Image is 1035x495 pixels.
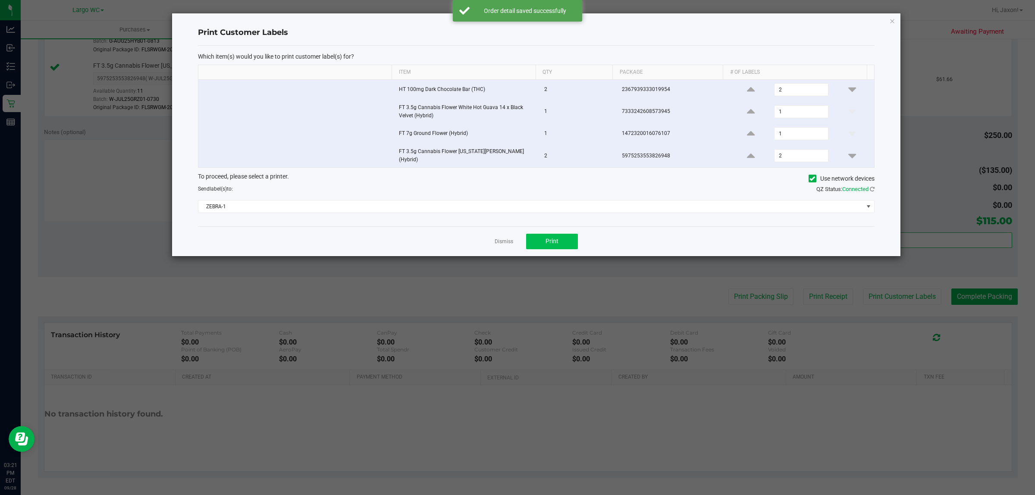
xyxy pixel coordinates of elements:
td: 2367939333019954 [617,80,728,100]
td: 7333242608573945 [617,100,728,124]
iframe: Resource center [9,426,34,452]
td: 2 [539,144,617,167]
a: Dismiss [495,238,513,245]
p: Which item(s) would you like to print customer label(s) for? [198,53,875,60]
td: 2 [539,80,617,100]
th: Qty [536,65,613,80]
span: ZEBRA-1 [198,201,863,213]
th: Package [612,65,723,80]
td: 1472320016076107 [617,124,728,144]
div: To proceed, please select a printer. [191,172,881,185]
td: 1 [539,124,617,144]
td: HT 100mg Dark Chocolate Bar (THC) [394,80,539,100]
th: # of labels [723,65,867,80]
span: Send to: [198,186,233,192]
td: FT 7g Ground Flower (Hybrid) [394,124,539,144]
td: FT 3.5g Cannabis Flower [US_STATE][PERSON_NAME] (Hybrid) [394,144,539,167]
td: 5975253553826948 [617,144,728,167]
td: 1 [539,100,617,124]
button: Print [526,234,578,249]
span: QZ Status: [816,186,875,192]
span: Print [546,238,558,244]
span: Connected [842,186,869,192]
td: FT 3.5g Cannabis Flower White Hot Guava 14 x Black Velvet (Hybrid) [394,100,539,124]
div: Order detail saved successfully [474,6,576,15]
th: Item [392,65,536,80]
h4: Print Customer Labels [198,27,875,38]
label: Use network devices [809,174,875,183]
span: label(s) [210,186,227,192]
